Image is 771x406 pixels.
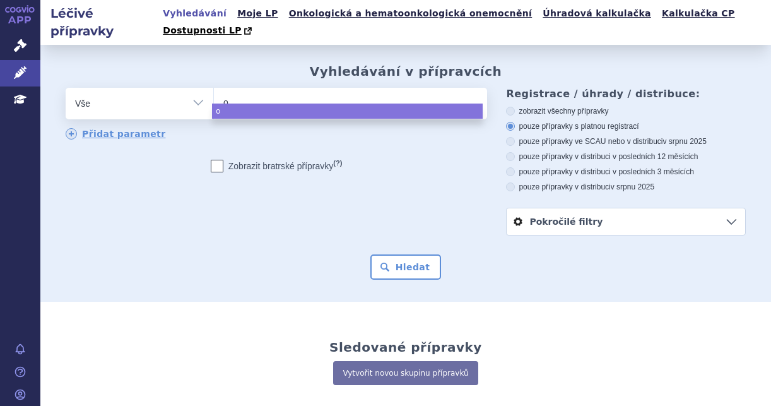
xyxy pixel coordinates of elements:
[159,22,258,40] a: Dostupnosti LP
[159,5,230,22] a: Vyhledávání
[40,4,159,40] h2: Léčivé přípravky
[506,136,746,146] label: pouze přípravky ve SCAU nebo v distribuci
[66,128,166,140] a: Přidat parametr
[506,152,746,162] label: pouze přípravky v distribuci v posledních 12 měsících
[662,137,706,146] span: v srpnu 2025
[506,88,746,100] h3: Registrace / úhrady / distribuce:
[506,121,746,131] label: pouze přípravky s platnou registrací
[310,64,502,79] h2: Vyhledávání v přípravcích
[611,182,654,191] span: v srpnu 2025
[506,182,746,192] label: pouze přípravky v distribuci
[507,208,745,235] a: Pokročilé filtry
[163,25,242,35] span: Dostupnosti LP
[285,5,536,22] a: Onkologická a hematoonkologická onemocnění
[333,159,342,167] abbr: (?)
[211,160,343,172] label: Zobrazit bratrské přípravky
[506,167,746,177] label: pouze přípravky v distribuci v posledních 3 měsících
[506,106,746,116] label: zobrazit všechny přípravky
[333,361,478,385] a: Vytvořit novou skupinu přípravků
[212,104,483,119] li: o
[658,5,739,22] a: Kalkulačka CP
[233,5,281,22] a: Moje LP
[539,5,655,22] a: Úhradová kalkulačka
[329,340,482,355] h2: Sledované přípravky
[370,254,442,280] button: Hledat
